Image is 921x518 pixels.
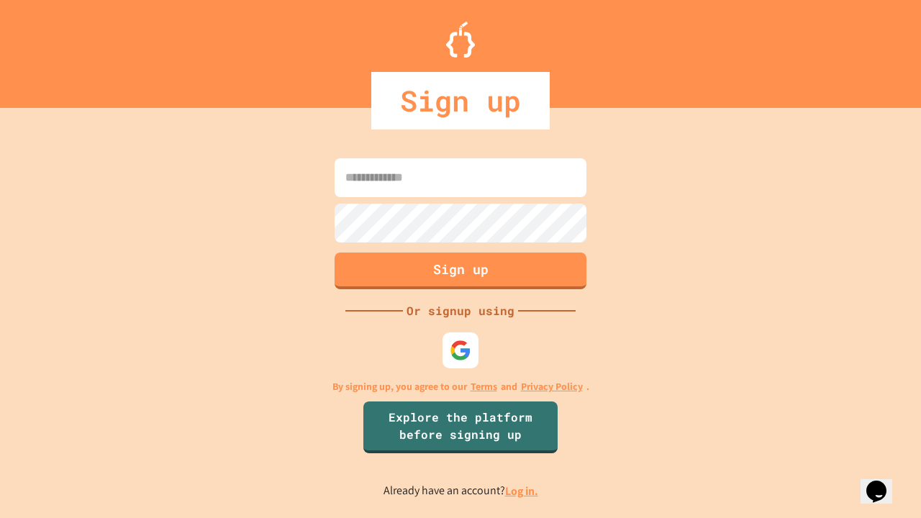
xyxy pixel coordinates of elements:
[521,379,583,394] a: Privacy Policy
[363,401,558,453] a: Explore the platform before signing up
[450,340,471,361] img: google-icon.svg
[505,483,538,499] a: Log in.
[446,22,475,58] img: Logo.svg
[471,379,497,394] a: Terms
[335,253,586,289] button: Sign up
[332,379,589,394] p: By signing up, you agree to our and .
[403,302,518,319] div: Or signup using
[371,72,550,129] div: Sign up
[861,460,907,504] iframe: chat widget
[384,482,538,500] p: Already have an account?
